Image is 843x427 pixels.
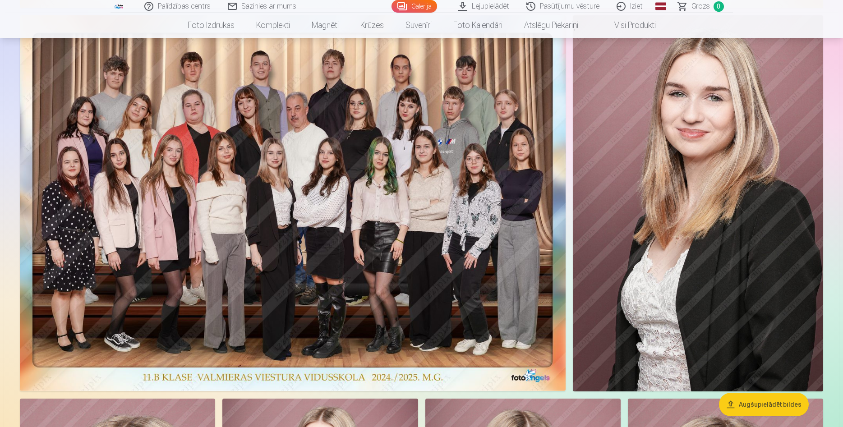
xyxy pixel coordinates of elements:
[114,4,124,9] img: /fa1
[714,1,724,12] span: 0
[513,13,589,38] a: Atslēgu piekariņi
[177,13,245,38] a: Foto izdrukas
[350,13,395,38] a: Krūzes
[589,13,667,38] a: Visi produkti
[395,13,442,38] a: Suvenīri
[301,13,350,38] a: Magnēti
[691,1,710,12] span: Grozs
[442,13,513,38] a: Foto kalendāri
[719,393,809,416] button: Augšupielādēt bildes
[245,13,301,38] a: Komplekti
